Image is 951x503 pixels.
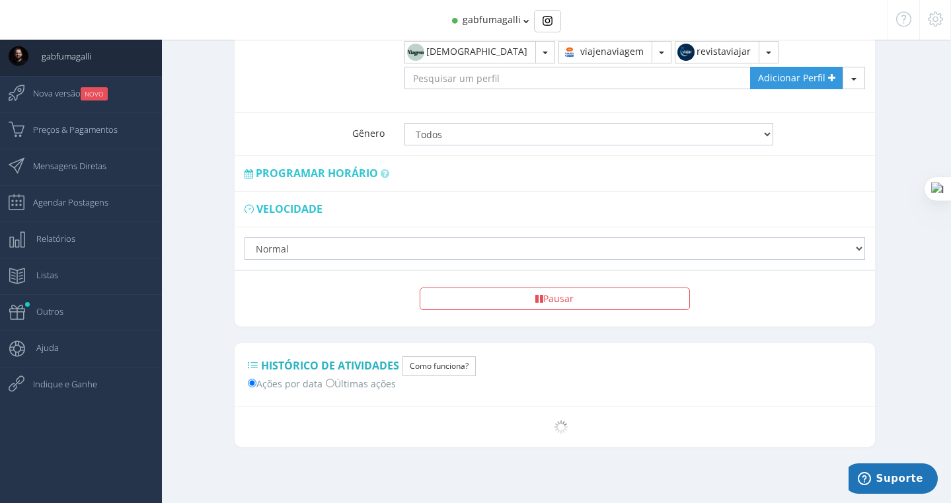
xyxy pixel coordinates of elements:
[405,42,426,63] img: 227582357_966263250837558_4428869547416344835_n.jpg
[750,67,843,89] a: Adicionar Perfil
[326,379,334,387] input: Últimas ações
[20,368,97,401] span: Indique e Ganhe
[23,258,58,291] span: Listas
[675,41,759,63] button: revistaviajar
[758,71,825,84] span: Adicionar Perfil
[23,295,63,328] span: Outros
[20,149,106,182] span: Mensagens Diretas
[261,358,399,373] span: Histórico de Atividades
[404,41,536,63] button: [DEMOGRAPHIC_DATA]
[420,288,689,310] button: Pausar
[235,114,395,140] label: Gênero
[404,67,751,89] input: Pesquisar um perfil
[20,77,108,110] span: Nova versão
[256,202,323,216] span: Velocidade
[558,41,652,63] button: viajenaviagem
[543,16,552,26] img: Instagram_simple_icon.svg
[849,463,938,496] iframe: Abre um widget para que você possa encontrar mais informações
[675,42,697,63] img: 459163404_881483887257561_9063936353317511733_n.jpg
[554,420,568,434] img: loader.gif
[248,376,323,390] label: Ações por data
[9,46,28,66] img: User Image
[559,42,580,63] img: 488902642_1569305507092780_4712406893963228118_n.jpg
[81,87,108,100] small: NOVO
[326,376,396,390] label: Últimas ações
[463,13,521,26] span: gabfumagalli
[20,186,108,219] span: Agendar Postagens
[23,331,59,364] span: Ajuda
[23,222,75,255] span: Relatórios
[402,356,476,376] button: Como funciona?
[256,166,378,180] span: Programar horário
[534,10,561,32] div: Basic example
[28,40,91,73] span: gabfumagalli
[20,113,118,146] span: Preços & Pagamentos
[248,379,256,387] input: Ações por data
